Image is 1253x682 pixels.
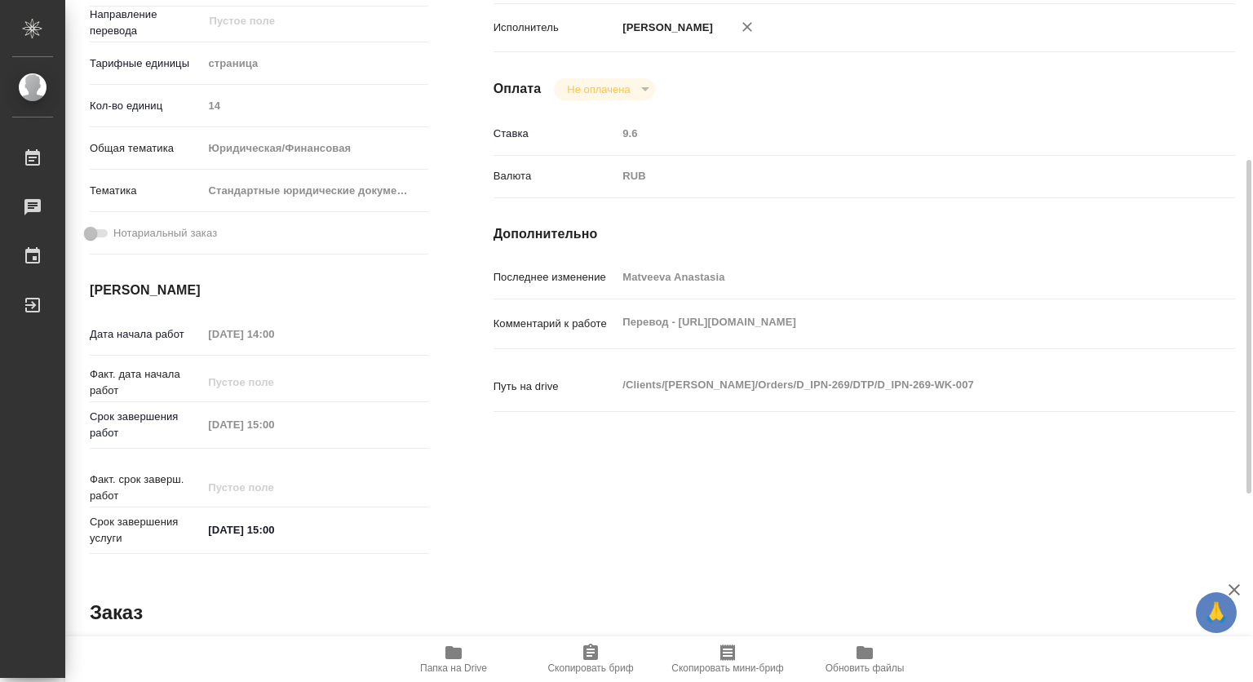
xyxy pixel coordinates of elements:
p: Путь на drive [494,379,618,395]
button: Скопировать мини-бриф [659,636,796,682]
span: Скопировать мини-бриф [671,662,783,674]
button: Скопировать бриф [522,636,659,682]
span: Папка на Drive [420,662,487,674]
input: Пустое поле [202,476,345,499]
input: Пустое поле [202,322,345,346]
p: Тематика [90,183,202,199]
div: RUB [617,162,1173,190]
p: Факт. срок заверш. работ [90,472,202,504]
span: Скопировать бриф [547,662,633,674]
p: Тарифные единицы [90,55,202,72]
input: ✎ Введи что-нибудь [202,518,345,542]
p: Факт. дата начала работ [90,366,202,399]
span: 🙏 [1202,596,1230,630]
textarea: Перевод - [URL][DOMAIN_NAME] [617,308,1173,336]
p: [PERSON_NAME] [617,20,713,36]
input: Пустое поле [202,370,345,394]
p: Срок завершения работ [90,409,202,441]
p: Направление перевода [90,7,202,39]
input: Пустое поле [202,94,428,117]
input: Пустое поле [207,11,390,31]
button: Обновить файлы [796,636,933,682]
p: Валюта [494,168,618,184]
input: Пустое поле [617,265,1173,289]
p: Последнее изменение [494,269,618,286]
button: Папка на Drive [385,636,522,682]
div: Юридическая/Финансовая [202,135,428,162]
textarea: /Clients/[PERSON_NAME]/Orders/D_IPN-269/DTP/D_IPN-269-WK-007 [617,371,1173,399]
p: Ставка [494,126,618,142]
input: Пустое поле [617,122,1173,145]
p: Срок завершения услуги [90,514,202,547]
h2: Заказ [90,600,143,626]
p: Кол-во единиц [90,98,202,114]
button: Не оплачена [562,82,635,96]
div: Стандартные юридические документы, договоры, уставы [202,177,428,205]
button: Удалить исполнителя [729,9,765,45]
p: Исполнитель [494,20,618,36]
button: 🙏 [1196,592,1237,633]
h4: Дополнительно [494,224,1235,244]
div: страница [202,50,428,77]
p: Комментарий к работе [494,316,618,332]
input: Пустое поле [202,413,345,436]
span: Нотариальный заказ [113,225,217,241]
div: Не оплачена [554,78,654,100]
h4: Оплата [494,79,542,99]
span: Обновить файлы [826,662,905,674]
h4: [PERSON_NAME] [90,281,428,300]
p: Общая тематика [90,140,202,157]
p: Дата начала работ [90,326,202,343]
